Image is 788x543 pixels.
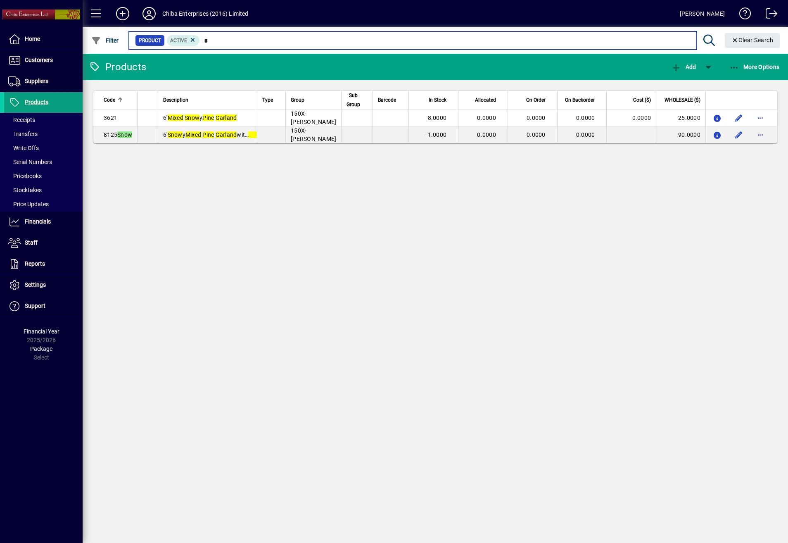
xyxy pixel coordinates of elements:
[25,99,48,105] span: Products
[167,35,200,46] mat-chip: Activation Status: Active
[104,131,132,138] span: 8125
[291,95,336,105] div: Group
[4,141,83,155] a: Write Offs
[414,95,454,105] div: In Stock
[8,201,49,207] span: Price Updates
[117,131,132,138] em: Snow
[91,37,119,44] span: Filter
[477,114,496,121] span: 0.0000
[4,29,83,50] a: Home
[428,114,447,121] span: 8.0000
[185,114,199,121] em: Snow
[754,128,767,141] button: More options
[4,254,83,274] a: Reports
[8,117,35,123] span: Receipts
[754,111,767,124] button: More options
[25,36,40,42] span: Home
[729,64,780,70] span: More Options
[4,50,83,71] a: Customers
[563,95,603,105] div: On Backorder
[527,114,546,121] span: 0.0000
[168,114,183,121] em: Mixed
[527,131,546,138] span: 0.0000
[732,128,745,141] button: Edit
[8,159,52,165] span: Serial Numbers
[4,275,83,295] a: Settings
[168,131,183,138] em: Snow
[291,110,336,125] span: 150X-[PERSON_NAME]
[170,38,187,43] span: Active
[4,127,83,141] a: Transfers
[4,183,83,197] a: Stocktakes
[4,212,83,232] a: Financials
[202,131,214,138] em: Pine
[656,110,705,126] td: 25.0000
[725,33,780,48] button: Clear
[8,131,38,137] span: Transfers
[576,114,595,121] span: 0.0000
[216,114,237,121] em: Garland
[733,2,751,29] a: Knowledge Base
[104,114,117,121] span: 3621
[25,281,46,288] span: Settings
[262,95,273,105] span: Type
[475,95,496,105] span: Allocated
[347,91,368,109] div: Sub Group
[727,60,782,74] button: More Options
[291,127,336,142] span: 150X-[PERSON_NAME]
[163,114,237,121] span: 6' y
[25,239,38,246] span: Staff
[633,95,651,105] span: Cost ($)
[732,111,745,124] button: Edit
[426,131,446,138] span: -1.0000
[104,95,132,105] div: Code
[104,95,115,105] span: Code
[4,155,83,169] a: Serial Numbers
[202,114,214,121] em: Pine
[378,95,396,105] span: Barcode
[463,95,503,105] div: Allocated
[185,131,201,138] em: Mixed
[25,78,48,84] span: Suppliers
[4,169,83,183] a: Pricebooks
[163,95,188,105] span: Description
[606,110,656,126] td: 0.0000
[671,64,696,70] span: Add
[139,36,161,45] span: Product
[25,260,45,267] span: Reports
[25,218,51,225] span: Financials
[8,145,39,151] span: Write Offs
[25,302,45,309] span: Support
[665,95,700,105] span: WHOLESALE ($)
[8,187,42,193] span: Stocktakes
[4,71,83,92] a: Suppliers
[429,95,446,105] span: In Stock
[248,131,260,138] em: Pine
[89,60,146,74] div: Products
[216,131,237,138] em: Garland
[25,57,53,63] span: Customers
[163,131,349,138] span: 6′ y with cone & 100 LED Lights & 150 Tips
[4,197,83,211] a: Price Updates
[4,296,83,317] a: Support
[513,95,553,105] div: On Order
[109,6,136,21] button: Add
[4,113,83,127] a: Receipts
[378,95,403,105] div: Barcode
[163,95,252,105] div: Description
[526,95,546,105] span: On Order
[347,91,360,109] span: Sub Group
[4,233,83,253] a: Staff
[656,126,705,143] td: 90.0000
[291,95,304,105] span: Group
[262,95,280,105] div: Type
[669,60,698,74] button: Add
[680,7,725,20] div: [PERSON_NAME]
[576,131,595,138] span: 0.0000
[136,6,162,21] button: Profile
[477,131,496,138] span: 0.0000
[162,7,249,20] div: Chiba Enterprises (2016) Limited
[565,95,595,105] span: On Backorder
[24,328,59,335] span: Financial Year
[8,173,42,179] span: Pricebooks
